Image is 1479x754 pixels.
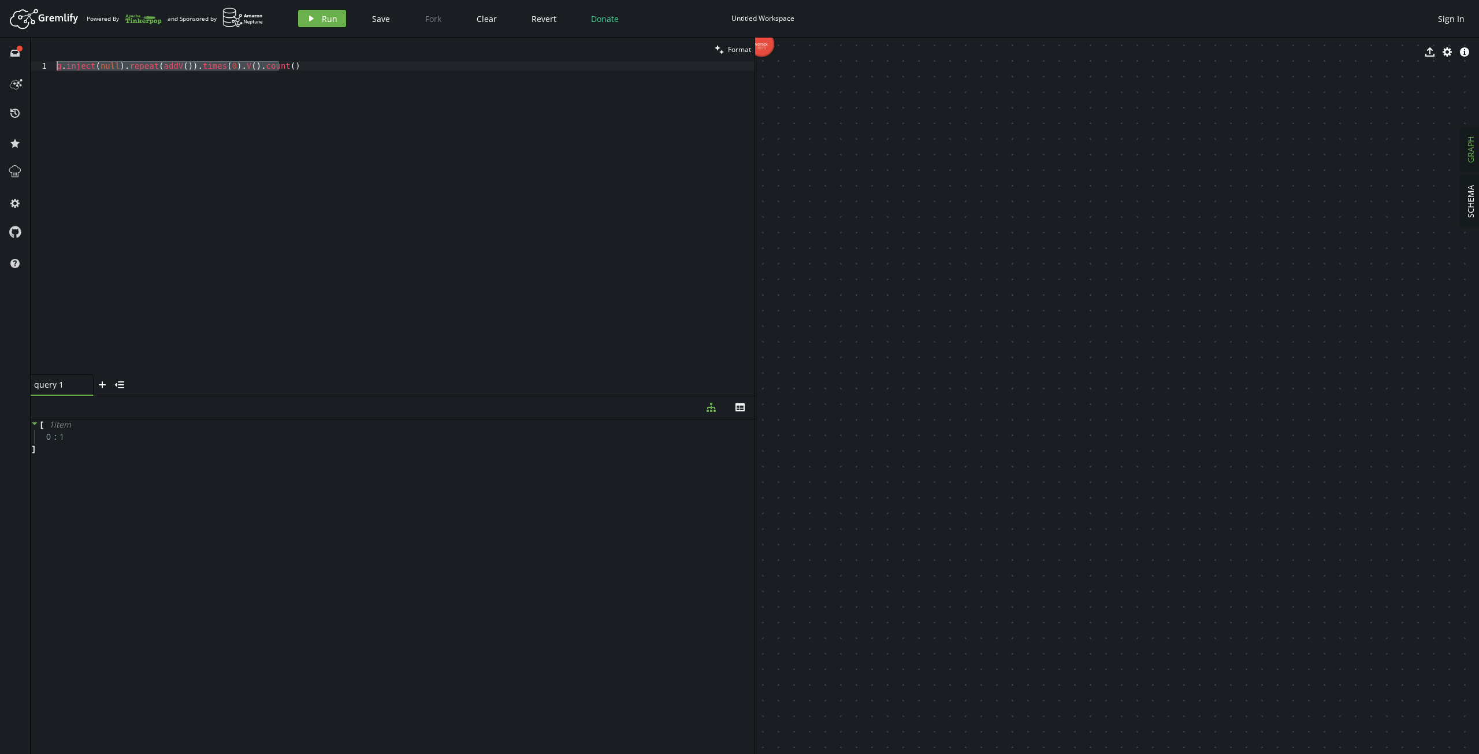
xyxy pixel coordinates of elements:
[40,419,43,430] span: [
[322,13,337,24] span: Run
[477,13,497,24] span: Clear
[49,419,71,430] span: 1 item
[31,61,54,70] div: 1
[728,44,751,54] span: Format
[425,13,441,24] span: Fork
[468,10,506,27] button: Clear
[168,8,263,29] div: and Sponsored by
[298,10,346,27] button: Run
[1465,185,1476,218] span: SCHEMA
[31,444,35,454] span: ]
[711,38,755,61] button: Format
[372,13,390,24] span: Save
[34,380,80,390] span: query 1
[54,432,57,442] div: :
[60,432,64,442] div: 1
[87,9,162,29] div: Powered By
[1438,13,1465,24] span: Sign In
[591,13,619,24] span: Donate
[46,432,60,442] span: 0
[363,10,399,27] button: Save
[1432,10,1470,27] button: Sign In
[523,10,565,27] button: Revert
[222,8,263,28] img: AWS Neptune
[1465,136,1476,163] span: GRAPH
[582,10,627,27] button: Donate
[416,10,451,27] button: Fork
[731,14,794,23] div: Untitled Workspace
[532,13,556,24] span: Revert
